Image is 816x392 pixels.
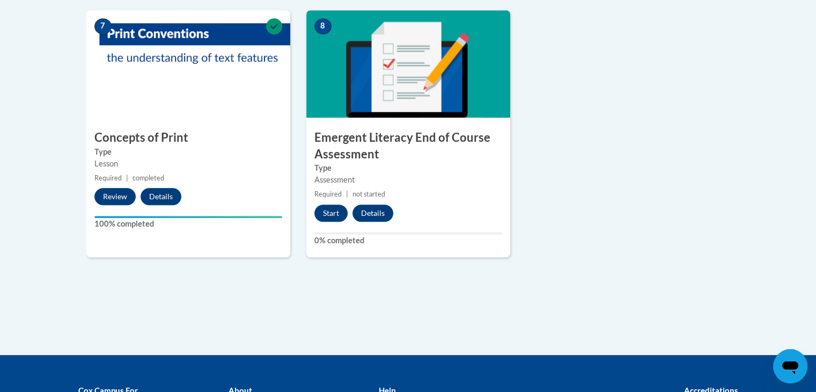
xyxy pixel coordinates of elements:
div: Lesson [94,158,282,170]
h3: Concepts of Print [86,129,290,146]
span: not started [352,190,385,198]
h3: Emergent Literacy End of Course Assessment [306,129,510,163]
img: Course Image [86,10,290,118]
button: Details [141,188,181,205]
span: | [126,174,128,182]
label: Type [314,162,502,174]
label: 100% completed [94,218,282,230]
img: Course Image [306,10,510,118]
span: 8 [314,18,332,34]
span: completed [133,174,164,182]
button: Review [94,188,136,205]
div: Assessment [314,174,502,186]
span: Required [94,174,122,182]
button: Details [352,205,393,222]
label: Type [94,146,282,158]
div: Your progress [94,216,282,218]
span: | [346,190,348,198]
span: 7 [94,18,112,34]
iframe: Button to launch messaging window [773,349,807,383]
label: 0% completed [314,235,502,246]
button: Start [314,205,348,222]
span: Required [314,190,342,198]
